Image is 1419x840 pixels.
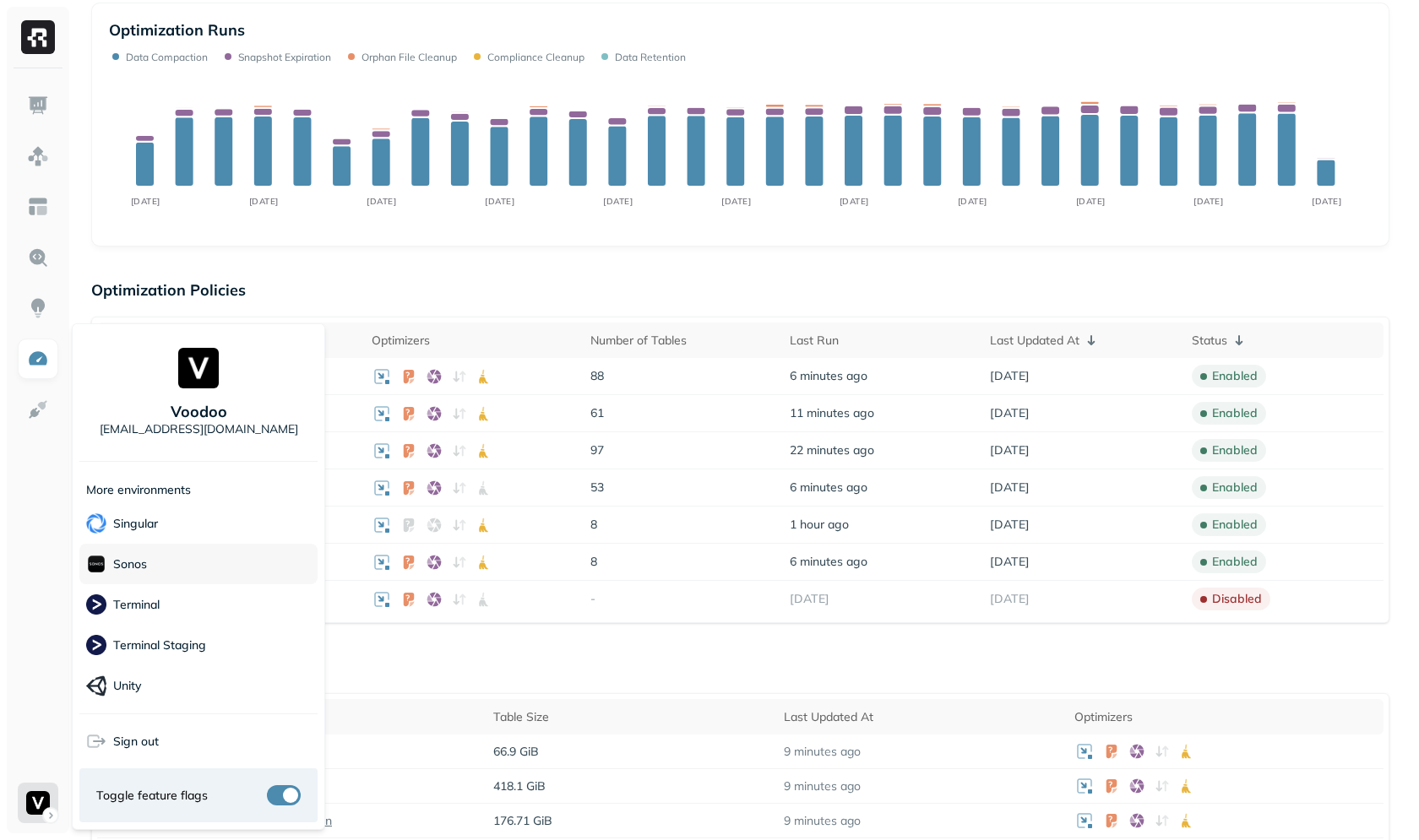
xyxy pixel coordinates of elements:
img: Terminal Staging [86,635,106,655]
img: Singular [86,513,106,534]
img: Unity [86,675,106,696]
p: [EMAIL_ADDRESS][DOMAIN_NAME] [100,421,298,437]
img: Sonos [86,554,106,574]
span: Toggle feature flags [96,788,208,804]
span: Sign out [113,734,159,750]
p: Terminal [113,597,160,613]
p: Sonos [113,556,147,572]
img: Voodoo [178,348,219,388]
p: Terminal Staging [113,637,206,653]
p: More environments [86,482,191,498]
p: Voodoo [171,402,227,421]
p: Unity [113,678,141,694]
img: Terminal [86,594,106,615]
p: Singular [113,516,158,532]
